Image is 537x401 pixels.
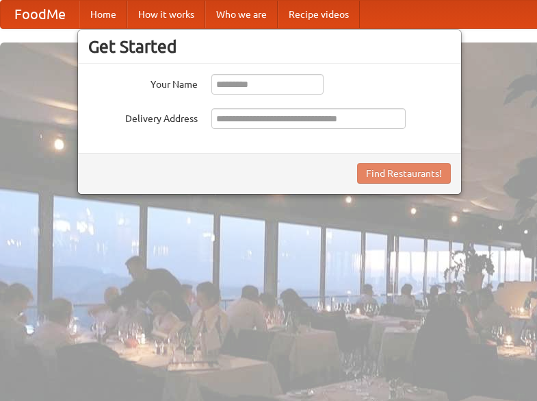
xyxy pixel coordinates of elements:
[88,36,451,57] h3: Get Started
[79,1,127,28] a: Home
[357,163,451,184] button: Find Restaurants!
[127,1,205,28] a: How it works
[88,74,198,91] label: Your Name
[88,108,198,125] label: Delivery Address
[278,1,360,28] a: Recipe videos
[1,1,79,28] a: FoodMe
[205,1,278,28] a: Who we are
